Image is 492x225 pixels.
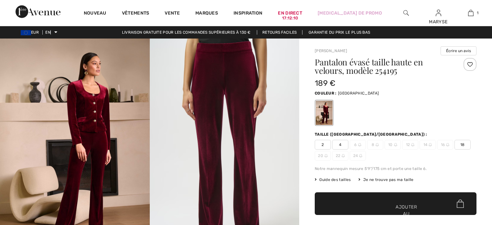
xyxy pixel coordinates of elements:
[122,30,251,35] font: Livraison gratuite pour les commandes supérieures à 130 €
[394,143,397,146] img: ring-m.svg
[457,199,464,208] img: Bag.svg
[441,142,445,147] font: 16
[336,153,341,158] font: 22
[359,154,362,157] img: ring-m.svg
[358,143,361,146] img: ring-m.svg
[339,142,341,147] font: 4
[165,10,180,17] a: Vente
[477,11,478,15] font: 1
[195,10,218,17] a: Marques
[324,154,328,157] img: ring-m.svg
[441,46,476,55] button: Écrire un avis
[165,10,180,16] font: Vente
[322,142,324,147] font: 2
[315,132,427,137] font: Taille ([GEOGRAPHIC_DATA]/[GEOGRAPHIC_DATA]) :
[84,10,106,16] font: Nouveau
[309,30,370,35] font: Garantie du prix le plus bas
[278,10,302,16] font: En direct
[262,30,297,35] font: Retours faciles
[354,142,356,147] font: 6
[278,10,302,17] a: En direct17:12:10
[122,10,149,17] a: Vêtements
[446,49,471,53] font: Écrire un avis
[257,30,302,35] a: Retours faciles
[303,30,375,35] a: Garantie du prix le plus bas
[316,101,333,125] div: Bourgogne
[318,10,382,17] a: [MEDICAL_DATA] de promo
[403,9,409,17] img: rechercher sur le site
[315,56,423,76] font: Pantalon évasé taille haute en velours, modèle 254195
[315,79,336,88] font: 189 €
[318,153,323,158] font: 20
[429,143,432,146] img: ring-m.svg
[436,10,441,16] a: Se connecter
[315,49,347,53] a: [PERSON_NAME]
[122,10,149,16] font: Vêtements
[460,142,465,147] font: 18
[16,5,60,18] img: 1ère Avenue
[363,177,414,182] font: Je ne trouve pas ma taille
[342,154,345,157] img: ring-m.svg
[376,143,379,146] img: ring-m.svg
[315,166,427,171] font: Notre mannequin mesure 5'9"/175 cm et porte une taille 6.
[455,9,487,17] a: 1
[411,143,414,146] img: ring-m.svg
[84,10,106,17] a: Nouveau
[21,30,31,35] img: Euro
[353,153,358,158] font: 24
[117,30,256,35] a: Livraison gratuite pour les commandes supérieures à 130 €
[319,177,351,182] font: Guide des tailles
[31,30,39,35] font: EUR
[436,9,441,17] img: Mes informations
[406,142,410,147] font: 12
[282,15,298,21] div: 17:12:10
[234,10,262,16] font: Inspiration
[423,142,428,147] font: 14
[338,91,379,96] font: [GEOGRAPHIC_DATA]
[195,10,218,16] font: Marques
[45,30,50,35] font: EN
[446,143,449,146] img: ring-m.svg
[468,9,474,17] img: Mon sac
[318,10,382,16] font: [MEDICAL_DATA] de promo
[429,19,447,25] font: MARYSE
[372,142,374,147] font: 8
[315,91,337,96] font: Couleur :
[396,204,417,224] font: Ajouter au panier
[388,142,393,147] font: 10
